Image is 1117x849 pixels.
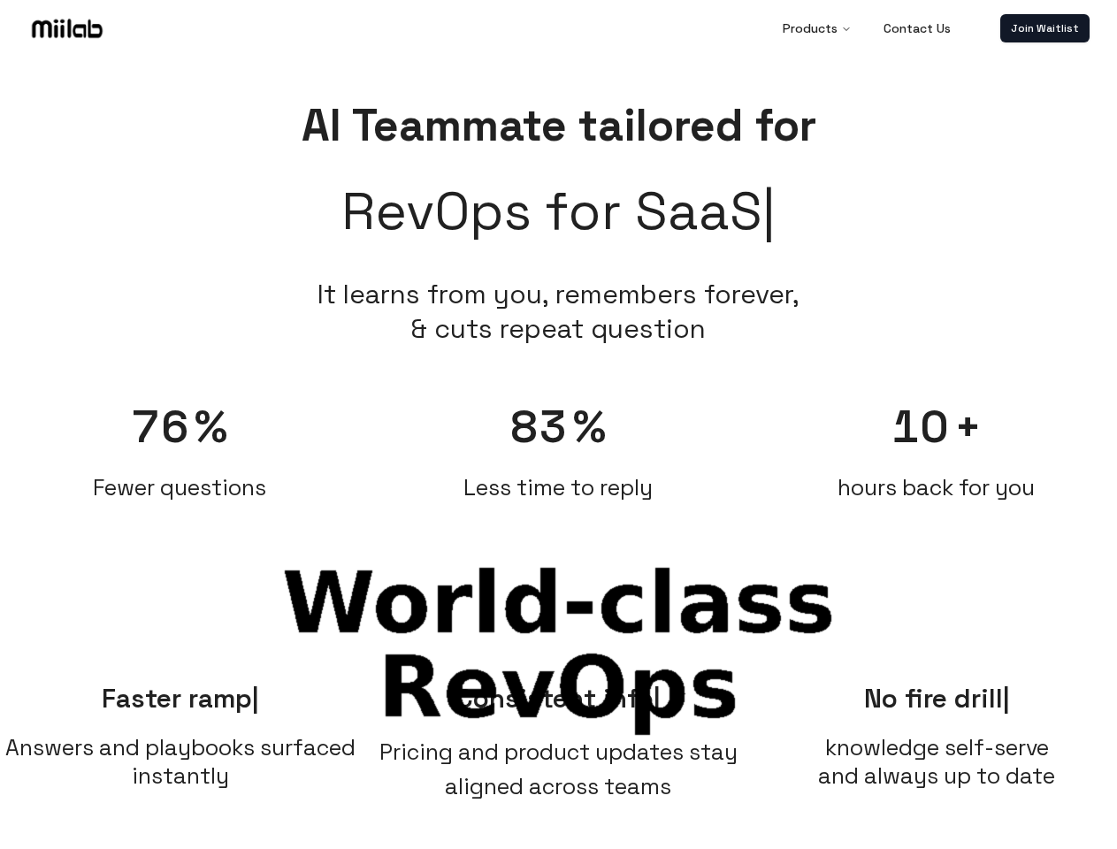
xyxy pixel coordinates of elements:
span: AI Teammate tailored for [302,97,816,154]
li: It learns from you, remembers forever, & cuts repeat question [318,277,799,346]
span: RevOps for SaaS [341,172,776,251]
span: World-class RevOps [161,561,957,730]
span: 10 [891,399,951,455]
img: Logo [28,15,106,42]
span: hours back for you [838,473,1035,501]
span: + [954,399,982,455]
span: Less time to reply [463,473,653,501]
span: 76 [132,399,191,455]
span: Faster ramp [102,681,259,715]
span: % [573,399,606,455]
span: No fire drill [864,681,1010,715]
span: Pricing and product updates stay aligned across teams [379,738,738,800]
span: 83 [510,399,570,455]
span: Consistent info [455,681,661,715]
button: Products [769,11,866,46]
span: % [195,399,227,455]
nav: Main [769,11,965,46]
span: knowledge self-serve and always up to date [818,733,1055,790]
a: Join Waitlist [1000,14,1090,42]
a: Contact Us [869,11,965,46]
